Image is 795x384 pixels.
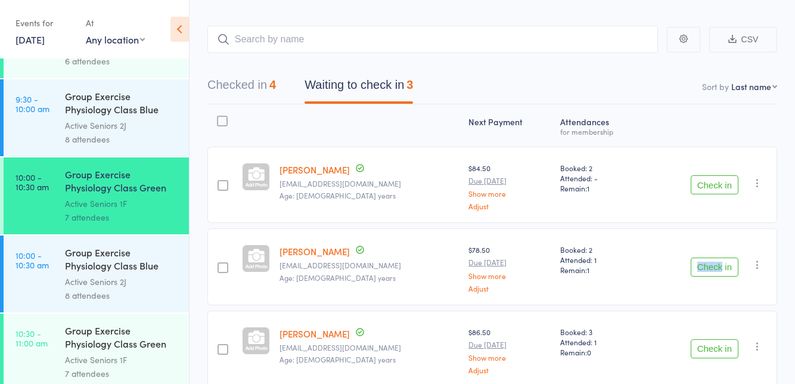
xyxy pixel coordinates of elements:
input: Search by name [207,26,658,53]
span: 1 [587,183,589,193]
div: 3 [406,78,413,91]
div: 8 attendees [65,132,179,146]
span: 1 [587,265,589,275]
div: Active Seniors 1F [65,353,179,367]
div: $84.50 [468,163,551,210]
span: 0 [587,347,591,357]
span: Age: [DEMOGRAPHIC_DATA] years [280,190,396,200]
time: 9:30 - 10:00 am [15,94,49,113]
a: Adjust [468,202,551,210]
span: Age: [DEMOGRAPHIC_DATA] years [280,354,396,364]
div: 7 attendees [65,367,179,380]
div: 6 attendees [65,54,179,68]
small: dereknielsen2@icloud.com [280,261,459,270]
div: Group Exercise Physiology Class Blue Room [65,246,179,275]
span: Age: [DEMOGRAPHIC_DATA] years [280,272,396,283]
div: Atten­dances [555,110,645,141]
button: Check in [691,339,738,358]
div: Active Seniors 2J [65,275,179,289]
button: CSV [709,27,777,52]
span: Attended: - [560,173,641,183]
small: karenlavender17@gmail.com [280,179,459,188]
div: Events for [15,13,74,33]
a: [DATE] [15,33,45,46]
span: Booked: 2 [560,163,641,173]
div: $78.50 [468,244,551,292]
small: Due [DATE] [468,340,551,349]
div: At [86,13,145,33]
div: Active Seniors 2J [65,119,179,132]
a: Show more [468,354,551,361]
small: janetscott222@gmail.com [280,343,459,352]
div: Next Payment [464,110,555,141]
button: Checked in4 [207,72,276,104]
span: Remain: [560,347,641,357]
time: 10:00 - 10:30 am [15,250,49,270]
time: 10:00 - 10:30 am [15,172,49,191]
div: Group Exercise Physiology Class Green Room [65,324,179,353]
div: Group Exercise Physiology Class Green Room [65,168,179,197]
div: Active Seniors 1F [65,197,179,210]
a: [PERSON_NAME] [280,327,350,340]
span: Remain: [560,265,641,275]
a: Adjust [468,284,551,292]
a: 9:30 -10:00 amGroup Exercise Physiology Class Blue RoomActive Seniors 2J8 attendees [4,79,189,156]
time: 10:30 - 11:00 am [15,329,48,348]
div: for membership [560,128,641,135]
span: Attended: 1 [560,337,641,347]
div: Group Exercise Physiology Class Blue Room [65,89,179,119]
div: 8 attendees [65,289,179,302]
span: Attended: 1 [560,255,641,265]
a: Show more [468,272,551,280]
div: 4 [269,78,276,91]
a: [PERSON_NAME] [280,163,350,176]
a: [PERSON_NAME] [280,245,350,258]
div: Last name [731,80,771,92]
div: $86.50 [468,327,551,374]
div: Any location [86,33,145,46]
span: Remain: [560,183,641,193]
span: Booked: 3 [560,327,641,337]
a: 10:00 -10:30 amGroup Exercise Physiology Class Blue RoomActive Seniors 2J8 attendees [4,236,189,312]
button: Check in [691,175,738,194]
small: Due [DATE] [468,258,551,267]
a: 10:00 -10:30 amGroup Exercise Physiology Class Green RoomActive Seniors 1F7 attendees [4,157,189,234]
a: Adjust [468,366,551,374]
button: Check in [691,258,738,277]
div: 7 attendees [65,210,179,224]
a: Show more [468,190,551,197]
button: Waiting to check in3 [305,72,413,104]
small: Due [DATE] [468,176,551,185]
label: Sort by [702,80,729,92]
span: Booked: 2 [560,244,641,255]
